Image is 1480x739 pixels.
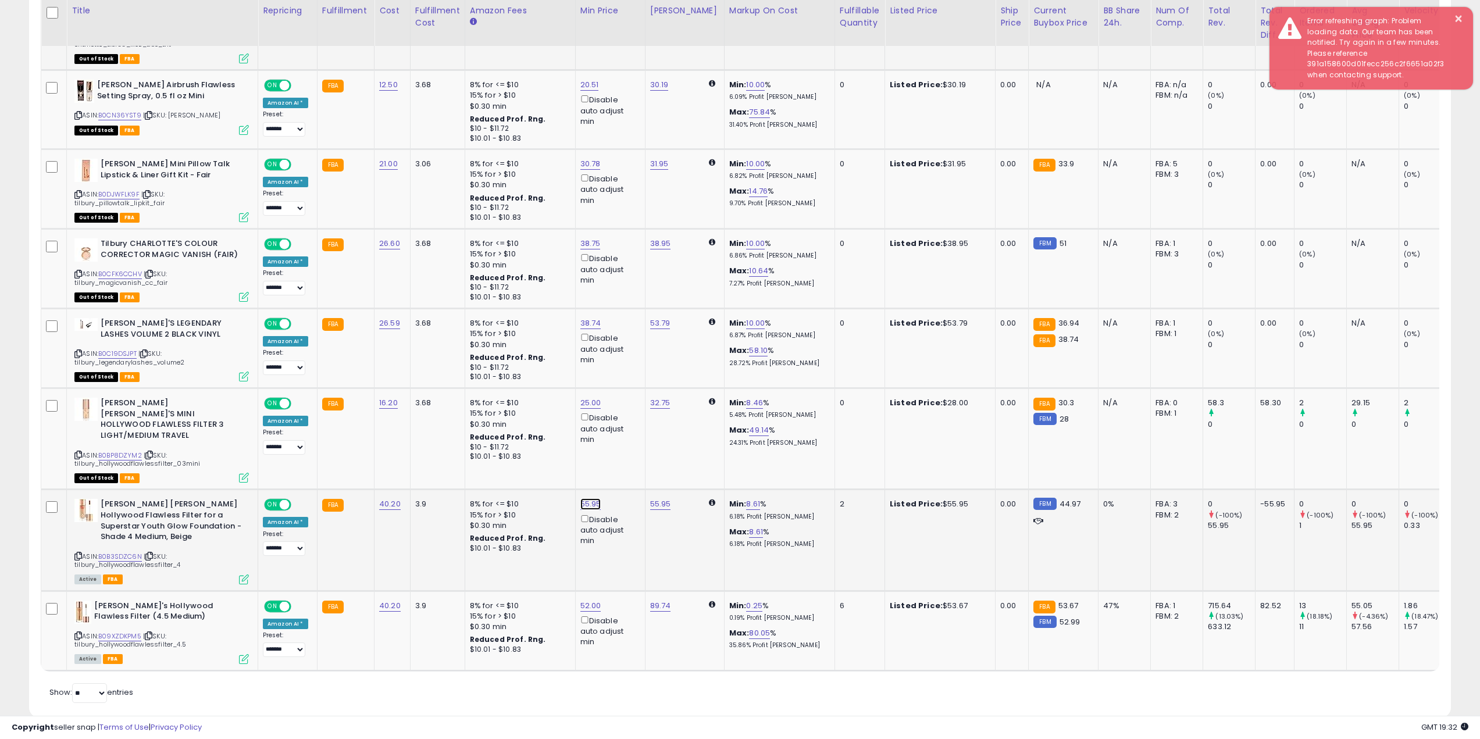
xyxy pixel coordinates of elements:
div: 0 [1404,101,1451,112]
div: Total Rev. Diff. [1260,5,1289,41]
span: ON [265,160,280,170]
span: | SKU: tilbury_pillowtalk_lipkit_fair [74,190,165,207]
div: FBA: 0 [1156,398,1194,408]
a: 32.75 [650,397,671,409]
span: 51 [1060,238,1067,249]
small: FBA [322,398,344,410]
small: FBM [1033,413,1056,425]
small: FBM [1033,237,1056,249]
div: 0 [1208,260,1255,270]
div: Fulfillment Cost [415,5,460,29]
div: 0 [1404,238,1451,249]
span: N/A [1036,79,1050,90]
div: Preset: [263,349,308,375]
div: $0.30 min [470,419,566,430]
div: 0 [1404,159,1451,169]
p: 6.86% Profit [PERSON_NAME] [729,252,826,260]
a: 21.00 [379,158,398,170]
a: B09XZDKPM5 [98,631,141,641]
div: ASIN: [74,318,249,380]
a: 30.78 [580,158,601,170]
small: (0%) [1208,91,1224,100]
div: 0.00 [1000,398,1019,408]
div: 2 [1404,398,1451,408]
b: Min: [729,397,747,408]
div: N/A [1103,80,1142,90]
button: × [1454,12,1463,26]
div: % [729,107,826,128]
div: 3.06 [415,159,456,169]
a: 89.74 [650,600,671,612]
div: 0.00 [1260,159,1285,169]
div: 8% for <= $10 [470,80,566,90]
div: FBM: 1 [1156,408,1194,419]
div: Current Buybox Price [1033,5,1093,29]
div: 0.00 [1260,318,1285,329]
div: Disable auto adjust min [580,331,636,365]
b: Reduced Prof. Rng. [470,352,546,362]
b: [PERSON_NAME] [PERSON_NAME]'S MINI HOLLYWOOD FLAWLESS FILTER 3 LIGHT/MEDIUM TRAVEL [101,398,242,444]
div: $10 - $11.72 [470,124,566,134]
div: 0 [840,398,876,408]
div: 0 [840,238,876,249]
div: 3.68 [415,318,456,329]
div: FBM: 1 [1156,329,1194,339]
div: Total Rev. [1208,5,1250,29]
div: N/A [1103,159,1142,169]
div: % [729,159,826,180]
div: FBA: 5 [1156,159,1194,169]
b: Min: [729,498,747,509]
div: % [729,425,826,447]
small: FBA [322,238,344,251]
div: ASIN: [74,499,249,583]
div: % [729,238,826,260]
div: Amazon AI * [263,177,308,187]
small: (0%) [1404,329,1420,338]
div: 0 [1299,101,1346,112]
b: Listed Price: [890,317,943,329]
div: Min Price [580,5,640,17]
a: B0CN36YST9 [98,110,141,120]
div: $10 - $11.72 [470,363,566,373]
a: 8.61 [746,498,760,510]
b: Reduced Prof. Rng. [470,273,546,283]
b: Max: [729,106,750,117]
span: | SKU: tilbury_legendarylashes_volume2 [74,349,184,366]
div: $10.01 - $10.83 [470,452,566,462]
a: 38.74 [580,317,601,329]
span: All listings that are currently out of stock and unavailable for purchase on Amazon [74,126,118,135]
div: 3.68 [415,398,456,408]
div: 2 [1299,398,1346,408]
div: 0 [1404,260,1451,270]
small: FBA [322,80,344,92]
small: FBA [322,159,344,172]
div: 0 [1208,159,1255,169]
div: 0 [1299,419,1346,430]
div: Disable auto adjust min [580,411,636,445]
div: Amazon Fees [470,5,570,17]
a: 10.64 [749,265,768,277]
span: All listings that are currently out of stock and unavailable for purchase on Amazon [74,54,118,64]
div: $10 - $11.72 [470,442,566,452]
div: 3.68 [415,80,456,90]
div: Disable auto adjust min [580,252,636,285]
div: Listed Price [890,5,990,17]
p: 24.31% Profit [PERSON_NAME] [729,439,826,447]
a: 26.59 [379,317,400,329]
div: 0 [1208,180,1255,190]
div: % [729,318,826,340]
div: N/A [1351,318,1390,329]
b: Listed Price: [890,498,943,509]
div: $10 - $11.72 [470,203,566,213]
div: Error refreshing graph: Problem loading data. Our team has been notified. Try again in a few minu... [1299,16,1464,81]
small: (0%) [1299,329,1315,338]
b: Reduced Prof. Rng. [470,114,546,124]
div: Ship Price [1000,5,1023,29]
div: FBM: 3 [1156,249,1194,259]
b: Listed Price: [890,79,943,90]
img: 41eZrUAlGFL._SL40_.jpg [74,80,94,103]
a: 38.75 [580,238,601,249]
small: FBM [1033,498,1056,510]
a: 31.95 [650,158,669,170]
span: All listings that are currently out of stock and unavailable for purchase on Amazon [74,292,118,302]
